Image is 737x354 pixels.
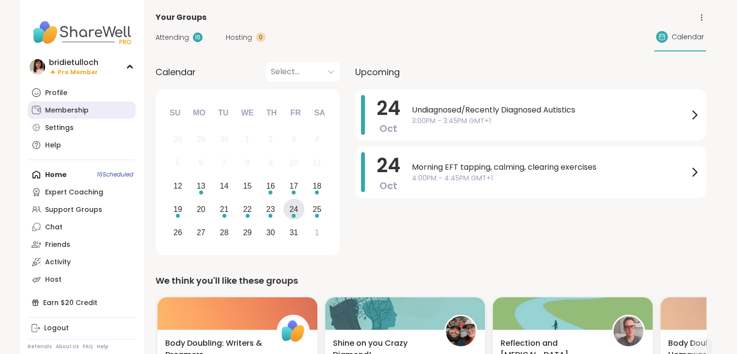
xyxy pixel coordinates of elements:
div: Not available Thursday, October 9th, 2025 [260,153,281,174]
div: 22 [243,203,252,216]
div: Mo [188,102,210,124]
div: 4 [315,133,319,146]
div: We [236,102,258,124]
div: Choose Monday, October 27th, 2025 [190,222,211,243]
div: 12 [173,179,182,193]
div: 7 [222,156,226,169]
img: zacharygh [613,316,643,346]
div: Not available Tuesday, September 30th, 2025 [214,129,235,150]
div: Choose Tuesday, October 14th, 2025 [214,176,235,197]
div: 30 [220,133,229,146]
span: 24 [376,95,400,122]
div: 17 [289,179,298,193]
span: Your Groups [156,12,206,23]
div: Logout [44,323,69,333]
a: Chat [28,218,136,236]
a: Help [97,343,109,350]
div: Not available Tuesday, October 7th, 2025 [214,153,235,174]
div: 30 [267,226,275,239]
div: Not available Wednesday, October 1st, 2025 [237,129,258,150]
div: Choose Saturday, November 1st, 2025 [307,222,328,243]
span: 24 [376,152,400,179]
span: Pro Member [58,68,98,77]
div: Choose Monday, October 20th, 2025 [190,199,211,220]
span: Upcoming [355,65,400,79]
div: Choose Friday, October 24th, 2025 [283,199,304,220]
a: Logout [28,320,136,337]
div: Choose Saturday, October 25th, 2025 [307,199,328,220]
div: 10 [289,156,298,169]
div: Expert Coaching [45,188,103,197]
div: 24 [289,203,298,216]
div: 28 [173,133,182,146]
div: Help [45,141,61,150]
div: Choose Tuesday, October 21st, 2025 [214,199,235,220]
div: 28 [220,226,229,239]
div: Choose Wednesday, October 15th, 2025 [237,176,258,197]
div: 8 [245,156,250,169]
div: 14 [220,179,229,193]
a: Activity [28,253,136,271]
div: Choose Wednesday, October 29th, 2025 [237,222,258,243]
div: Choose Friday, October 31st, 2025 [283,222,304,243]
a: Profile [28,84,136,101]
img: bridietulloch [30,59,45,75]
div: Choose Sunday, October 26th, 2025 [168,222,188,243]
div: Choose Thursday, October 30th, 2025 [260,222,281,243]
div: Friends [45,240,70,250]
div: Not available Monday, October 6th, 2025 [190,153,211,174]
div: 2 [268,133,273,146]
div: 11 [313,156,321,169]
div: Not available Monday, September 29th, 2025 [190,129,211,150]
div: 1 [315,226,319,239]
a: Expert Coaching [28,183,136,201]
div: Settings [45,123,74,133]
div: 19 [173,203,182,216]
div: Profile [45,88,67,98]
div: Choose Friday, October 17th, 2025 [283,176,304,197]
div: Membership [45,106,89,115]
span: Oct [379,179,397,193]
div: Not available Wednesday, October 8th, 2025 [237,153,258,174]
div: Not available Saturday, October 4th, 2025 [307,129,328,150]
div: Choose Sunday, October 12th, 2025 [168,176,188,197]
span: 3:00PM - 3:45PM GMT+1 [412,116,689,126]
div: 20 [197,203,205,216]
div: 27 [197,226,205,239]
div: 31 [289,226,298,239]
div: 26 [173,226,182,239]
img: ShareWell [278,316,308,346]
span: Hosting [226,32,252,43]
div: bridietulloch [49,57,98,68]
div: Not available Friday, October 10th, 2025 [283,153,304,174]
div: 16 [193,32,203,42]
div: 1 [245,133,250,146]
div: Choose Saturday, October 18th, 2025 [307,176,328,197]
div: Chat [45,223,63,232]
a: Settings [28,119,136,136]
div: Choose Tuesday, October 28th, 2025 [214,222,235,243]
div: Not available Sunday, September 28th, 2025 [168,129,188,150]
span: Calendar [156,65,196,79]
a: Membership [28,101,136,119]
span: Oct [379,122,397,135]
div: 29 [197,133,205,146]
div: Choose Thursday, October 23rd, 2025 [260,199,281,220]
div: Choose Monday, October 13th, 2025 [190,176,211,197]
div: month 2025-10 [166,128,329,244]
img: Dom_F [446,316,476,346]
div: Host [45,275,62,285]
div: Tu [213,102,234,124]
div: 5 [175,156,180,169]
div: 21 [220,203,229,216]
div: Su [164,102,186,124]
div: 18 [313,179,321,193]
div: Not available Thursday, October 2nd, 2025 [260,129,281,150]
div: 23 [267,203,275,216]
a: Referrals [28,343,52,350]
a: Help [28,136,136,154]
div: 13 [197,179,205,193]
div: Fr [285,102,306,124]
div: Choose Wednesday, October 22nd, 2025 [237,199,258,220]
div: Not available Saturday, October 11th, 2025 [307,153,328,174]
